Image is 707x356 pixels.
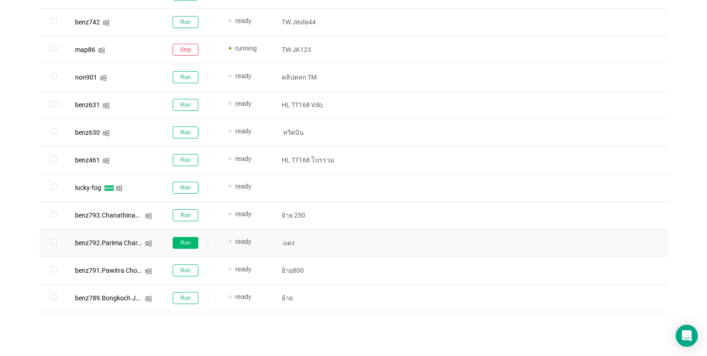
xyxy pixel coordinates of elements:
[282,17,349,27] p: TW Jinda44
[145,212,152,219] i: icon: windows
[75,157,100,163] div: benz461
[235,100,251,107] span: ready
[116,185,122,192] i: icon: windows
[235,210,251,218] span: ready
[235,72,251,80] span: ready
[282,238,296,247] span: แดง
[173,237,198,249] button: Run
[235,183,251,190] span: ready
[282,266,349,275] p: ย้าย800
[75,267,164,274] span: benz791.Pawitra Chotawanich
[173,126,198,138] button: Run
[235,265,251,273] span: ready
[235,45,257,52] span: running
[235,238,251,245] span: ready
[282,45,349,54] p: TW JK123
[103,102,110,109] i: icon: windows
[98,47,105,54] i: icon: windows
[235,127,251,135] span: ready
[145,240,152,247] i: icon: windows
[173,71,198,83] button: Run
[75,294,166,302] span: benz789.Bongkoch Jantarasab
[75,184,101,191] div: lucky-fog
[75,74,97,80] div: non901
[282,128,305,137] span: ทวิตบิน
[235,17,251,24] span: ready
[75,46,95,53] div: map86
[173,44,198,56] button: Stop
[282,100,349,109] p: HL TT168 Vdo
[173,264,198,276] button: Run
[145,268,152,275] i: icon: windows
[103,19,110,26] i: icon: windows
[75,102,100,108] div: benz631
[75,129,100,136] div: benz630
[173,182,198,194] button: Run
[100,75,107,81] i: icon: windows
[282,293,349,303] p: ย้าย
[282,155,349,165] p: HL TT168 โปรรวม
[75,239,156,247] span: benz792.Parima Chartpipak
[282,73,349,82] p: คลิปตลก TM
[173,16,198,28] button: Run
[75,212,171,219] span: benz793.Chanathinad Natapiwat
[676,325,698,347] div: Open Intercom Messenger
[75,19,100,25] div: benz742
[173,209,198,221] button: Run
[235,293,251,300] span: ready
[173,154,198,166] button: Run
[103,130,110,137] i: icon: windows
[235,155,251,162] span: ready
[103,157,110,164] i: icon: windows
[282,211,349,220] p: ย้าย 250
[145,295,152,302] i: icon: windows
[173,99,198,111] button: Run
[173,292,198,304] button: Run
